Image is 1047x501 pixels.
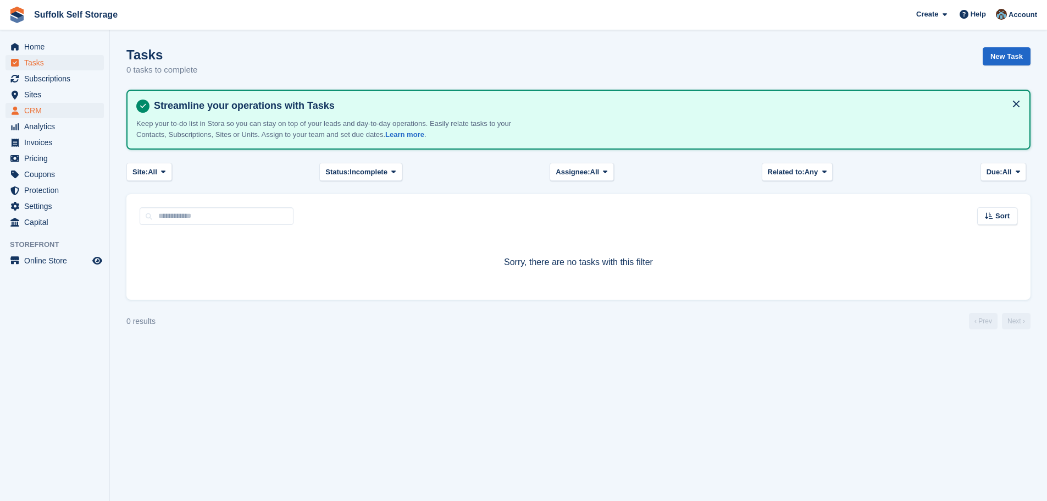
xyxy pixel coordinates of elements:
[24,55,90,70] span: Tasks
[91,254,104,267] a: Preview store
[24,253,90,268] span: Online Store
[1009,9,1037,20] span: Account
[126,163,172,181] button: Site: All
[24,199,90,214] span: Settings
[987,167,1002,178] span: Due:
[5,39,104,54] a: menu
[350,167,387,178] span: Incomplete
[980,163,1026,181] button: Due: All
[550,163,614,181] button: Assignee: All
[916,9,938,20] span: Create
[24,135,90,150] span: Invoices
[5,87,104,102] a: menu
[1002,313,1031,329] a: Next
[24,183,90,198] span: Protection
[325,167,350,178] span: Status:
[5,214,104,230] a: menu
[24,119,90,134] span: Analytics
[132,167,148,178] span: Site:
[148,167,157,178] span: All
[768,167,805,178] span: Related to:
[30,5,122,24] a: Suffolk Self Storage
[126,64,197,76] p: 0 tasks to complete
[556,167,590,178] span: Assignee:
[24,214,90,230] span: Capital
[24,167,90,182] span: Coupons
[319,163,402,181] button: Status: Incomplete
[5,135,104,150] a: menu
[5,55,104,70] a: menu
[5,167,104,182] a: menu
[805,167,818,178] span: Any
[126,316,156,327] div: 0 results
[5,199,104,214] a: menu
[5,119,104,134] a: menu
[996,9,1007,20] img: Lisa Furneaux
[1002,167,1012,178] span: All
[590,167,600,178] span: All
[967,313,1033,329] nav: Page
[5,151,104,166] a: menu
[969,313,998,329] a: Previous
[5,183,104,198] a: menu
[24,103,90,118] span: CRM
[762,163,833,181] button: Related to: Any
[10,239,109,250] span: Storefront
[140,256,1017,269] p: Sorry, there are no tasks with this filter
[5,103,104,118] a: menu
[149,100,1021,112] h4: Streamline your operations with Tasks
[24,71,90,86] span: Subscriptions
[995,211,1010,222] span: Sort
[24,151,90,166] span: Pricing
[385,130,424,139] a: Learn more
[983,47,1031,65] a: New Task
[5,71,104,86] a: menu
[9,7,25,23] img: stora-icon-8386f47178a22dfd0bd8f6a31ec36ba5ce8667c1dd55bd0f319d3a0aa187defe.svg
[24,39,90,54] span: Home
[5,253,104,268] a: menu
[126,47,197,62] h1: Tasks
[24,87,90,102] span: Sites
[136,118,521,140] p: Keep your to-do list in Stora so you can stay on top of your leads and day-to-day operations. Eas...
[971,9,986,20] span: Help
